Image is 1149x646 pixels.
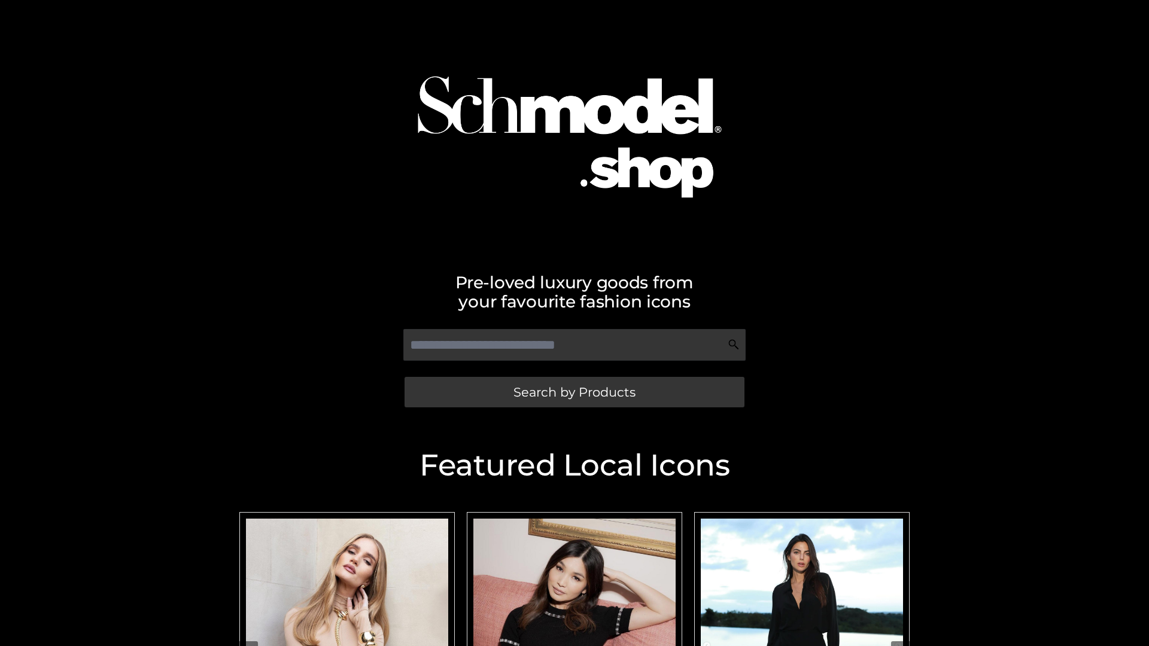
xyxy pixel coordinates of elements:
h2: Featured Local Icons​ [233,450,916,480]
img: Search Icon [728,339,740,351]
span: Search by Products [513,386,636,398]
h2: Pre-loved luxury goods from your favourite fashion icons [233,273,916,311]
a: Search by Products [405,377,744,407]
